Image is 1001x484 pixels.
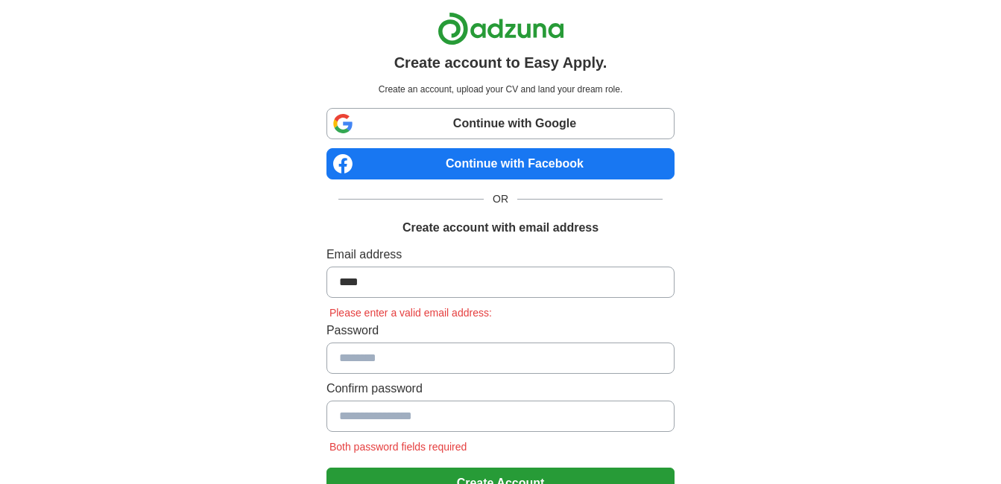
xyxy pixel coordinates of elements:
[402,219,599,237] h1: Create account with email address
[329,83,672,96] p: Create an account, upload your CV and land your dream role.
[484,191,517,207] span: OR
[438,12,564,45] img: Adzuna logo
[326,108,675,139] a: Continue with Google
[394,51,607,74] h1: Create account to Easy Apply.
[326,246,675,264] label: Email address
[326,441,470,453] span: Both password fields required
[326,148,675,179] a: Continue with Facebook
[326,380,675,398] label: Confirm password
[326,322,675,340] label: Password
[326,307,495,319] span: Please enter a valid email address:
